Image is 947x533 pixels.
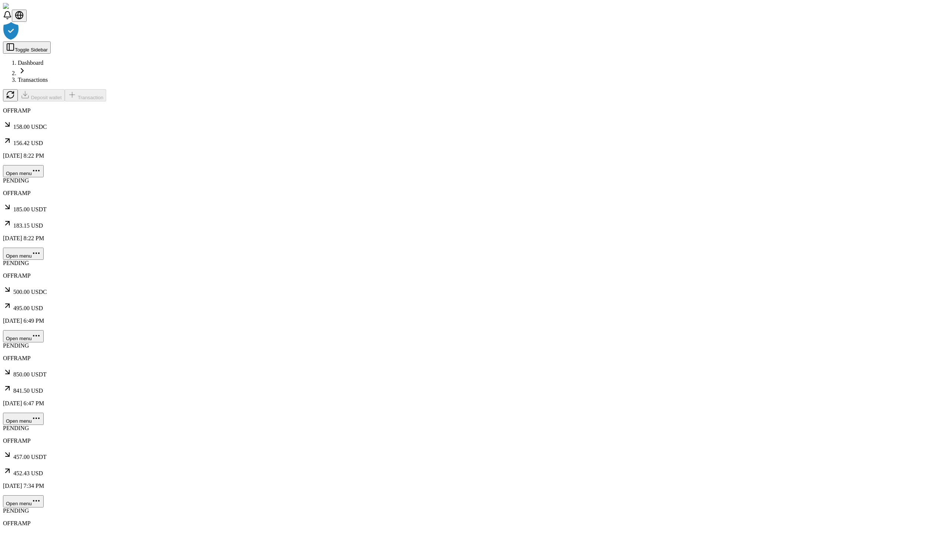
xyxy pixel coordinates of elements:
p: 156.42 USD [3,136,944,147]
span: Open menu [6,336,32,341]
button: Open menu [3,165,44,177]
button: Open menu [3,248,44,260]
p: 850.00 USDT [3,368,944,378]
button: Deposit wallet [18,89,65,101]
span: Deposit wallet [31,95,62,100]
p: OFFRAMP [3,107,944,114]
a: Transactions [18,77,48,83]
div: PENDING [3,260,944,266]
div: PENDING [3,342,944,349]
p: [DATE] 7:34 PM [3,483,944,489]
button: Toggle Sidebar [3,41,51,54]
p: 452.43 USD [3,466,944,477]
button: Open menu [3,413,44,425]
p: OFFRAMP [3,272,944,279]
p: [DATE] 8:22 PM [3,235,944,242]
button: Open menu [3,330,44,342]
p: 500.00 USDC [3,285,944,295]
div: PENDING [3,177,944,184]
div: PENDING [3,507,944,514]
p: 495.00 USD [3,301,944,312]
p: 183.15 USD [3,219,944,229]
p: [DATE] 6:47 PM [3,400,944,407]
p: [DATE] 6:49 PM [3,318,944,324]
div: PENDING [3,425,944,432]
span: Open menu [6,253,32,259]
p: 158.00 USDC [3,120,944,130]
p: OFFRAMP [3,520,944,527]
p: OFFRAMP [3,438,944,444]
a: Dashboard [18,60,43,66]
p: 457.00 USDT [3,450,944,460]
p: 185.00 USDT [3,202,944,213]
span: Toggle Sidebar [15,47,48,53]
p: 841.50 USD [3,384,944,394]
span: Open menu [6,171,32,176]
p: [DATE] 8:22 PM [3,152,944,159]
nav: breadcrumb [3,60,944,83]
p: OFFRAMP [3,355,944,362]
span: Open menu [6,501,32,506]
span: Open menu [6,418,32,424]
button: Transaction [65,89,107,101]
span: Transaction [78,95,103,100]
button: Open menu [3,495,44,507]
img: ShieldPay Logo [3,3,47,10]
p: OFFRAMP [3,190,944,197]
